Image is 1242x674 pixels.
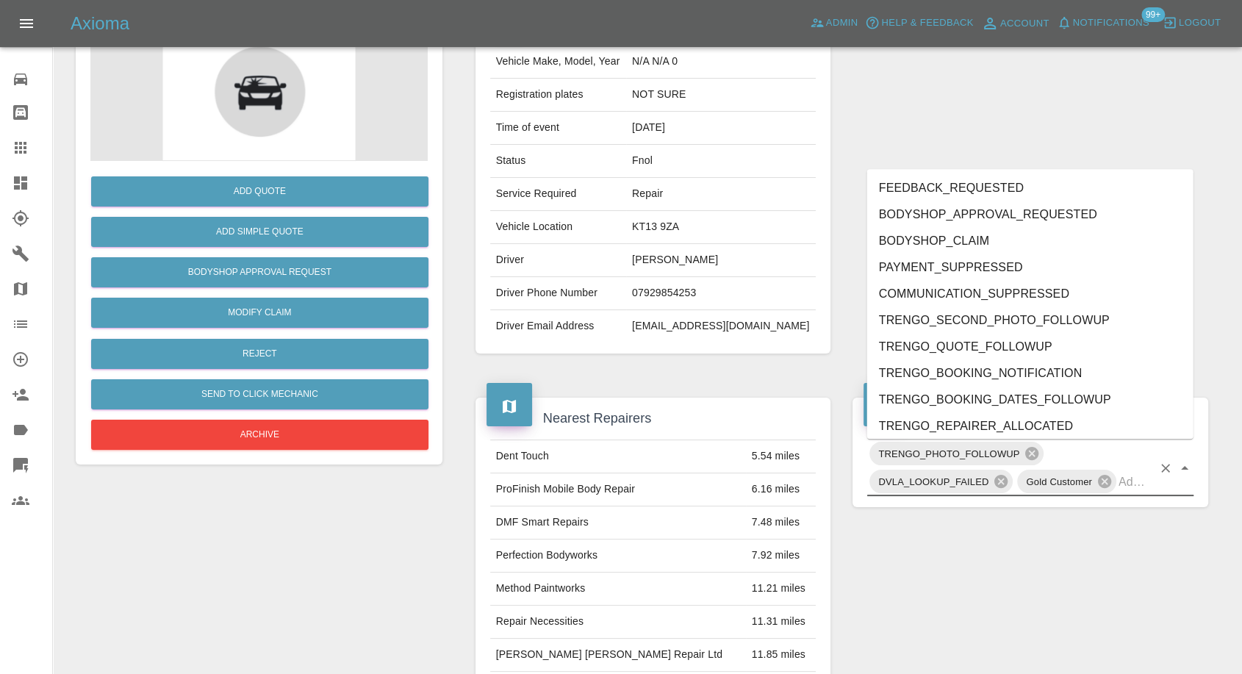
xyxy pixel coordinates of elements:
td: 11.85 miles [746,639,816,672]
button: Add Quote [91,176,428,207]
td: 7.48 miles [746,506,816,539]
button: Archive [91,420,428,450]
td: [DATE] [626,112,816,145]
li: TRENGO_BOOKING_NOTIFICATION [867,360,1193,387]
td: Driver Email Address [490,310,626,343]
div: DVLA_LOOKUP_FAILED [869,470,1013,493]
span: Gold Customer [1017,473,1100,490]
td: Driver [490,244,626,277]
td: Status [490,145,626,178]
td: Time of event [490,112,626,145]
span: TRENGO_PHOTO_FOLLOWUP [869,445,1028,462]
td: Registration plates [490,79,626,112]
li: TRENGO_SECOND_PHOTO_FOLLOWUP [867,307,1193,334]
td: 11.21 miles [746,573,816,606]
td: DMF Smart Repairs [490,506,746,539]
td: 11.31 miles [746,606,816,639]
td: Perfection Bodyworks [490,539,746,573]
div: Gold Customer [1017,470,1116,493]
a: Admin [806,12,862,35]
button: Reject [91,339,428,369]
td: KT13 9ZA [626,211,816,244]
td: Fnol [626,145,816,178]
td: Service Required [490,178,626,211]
td: [PERSON_NAME] [PERSON_NAME] Repair Ltd [490,639,746,672]
td: Vehicle Make, Model, Year [490,46,626,79]
img: defaultCar-C0N0gyFo.png [90,14,428,161]
span: Logout [1179,15,1221,32]
li: FEEDBACK_REQUESTED [867,175,1193,201]
td: Method Paintworks [490,573,746,606]
span: DVLA_LOOKUP_FAILED [869,473,997,490]
td: 07929854253 [626,277,816,310]
button: Open drawer [9,6,44,41]
button: Clear [1155,458,1176,478]
a: Account [977,12,1053,35]
button: Add Simple Quote [91,217,428,247]
button: Help & Feedback [861,12,977,35]
div: TRENGO_PHOTO_FOLLOWUP [869,442,1044,465]
td: 5.54 miles [746,440,816,473]
li: PAYMENT_SUPPRESSED [867,254,1193,281]
input: Add label [1119,470,1152,493]
li: TRENGO_BOOKING_DATES_FOLLOWUP [867,387,1193,413]
td: Dent Touch [490,440,746,473]
td: 6.16 miles [746,473,816,506]
button: Send to Click Mechanic [91,379,428,409]
span: 99+ [1141,7,1165,22]
td: N/A N/A 0 [626,46,816,79]
li: COMMUNICATION_SUPPRESSED [867,281,1193,307]
span: Account [1000,15,1049,32]
li: BODYSHOP_APPROVAL_REQUESTED [867,201,1193,228]
td: 7.92 miles [746,539,816,573]
td: NOT SURE [626,79,816,112]
button: Bodyshop Approval Request [91,257,428,287]
td: Repair Necessities [490,606,746,639]
li: BODYSHOP_CLAIM [867,228,1193,254]
li: TRENGO_REPAIRER_ALLOCATED [867,413,1193,440]
td: Driver Phone Number [490,277,626,310]
li: TRENGO_QUOTE_FOLLOWUP [867,334,1193,360]
td: Repair [626,178,816,211]
button: Logout [1159,12,1224,35]
h5: Axioma [71,12,129,35]
td: ProFinish Mobile Body Repair [490,473,746,506]
h4: Nearest Repairers [487,409,820,429]
td: Vehicle Location [490,211,626,244]
button: Notifications [1053,12,1153,35]
td: [PERSON_NAME] [626,244,816,277]
span: Admin [826,15,858,32]
button: Close [1174,458,1195,478]
span: Notifications [1073,15,1149,32]
span: Help & Feedback [881,15,973,32]
td: [EMAIL_ADDRESS][DOMAIN_NAME] [626,310,816,343]
a: Modify Claim [91,298,428,328]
